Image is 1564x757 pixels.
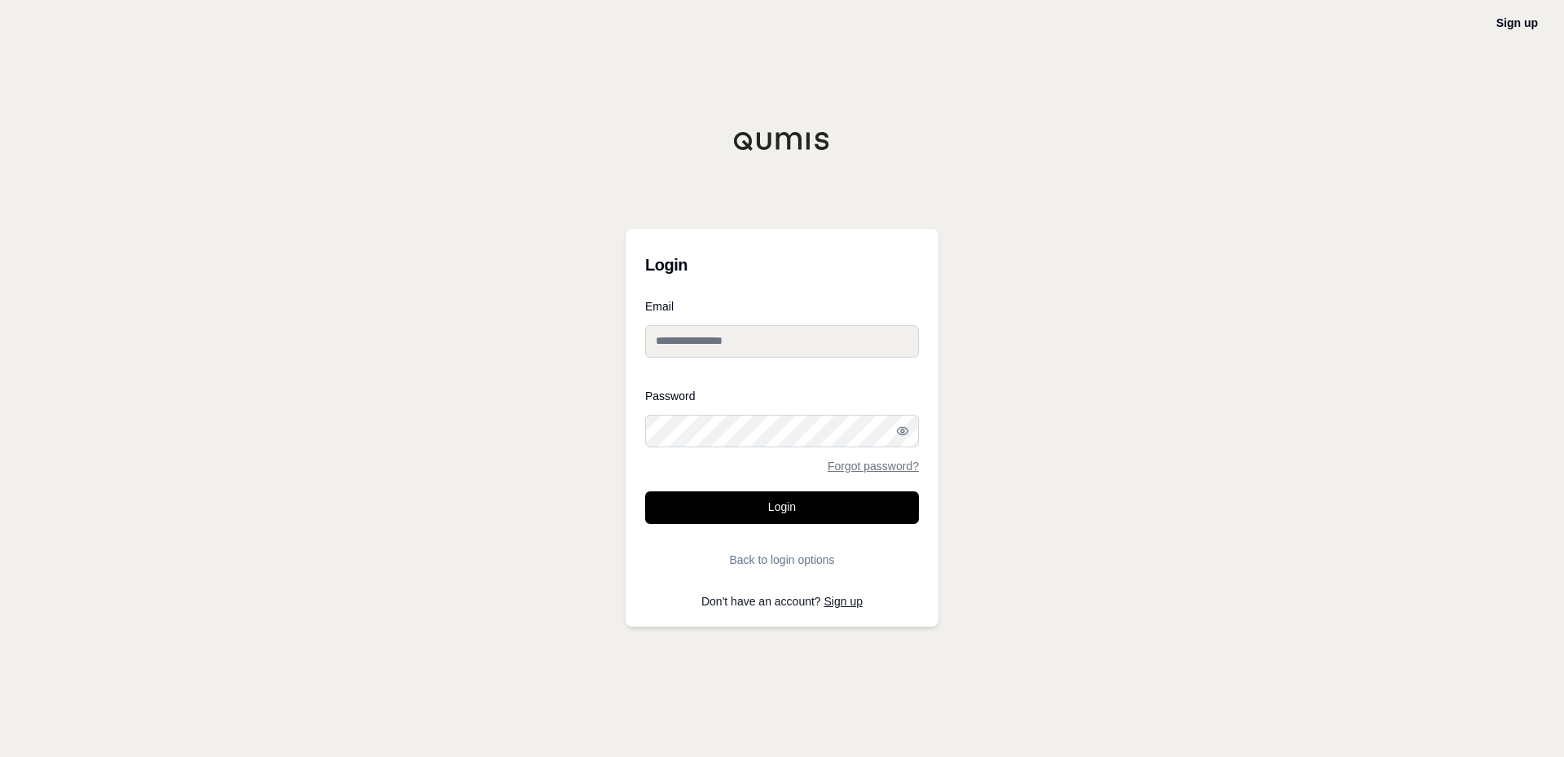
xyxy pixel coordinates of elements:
[824,595,863,608] a: Sign up
[1496,16,1538,29] a: Sign up
[645,390,919,402] label: Password
[645,249,919,281] h3: Login
[645,544,919,576] button: Back to login options
[645,596,919,607] p: Don't have an account?
[645,301,919,312] label: Email
[828,460,919,472] a: Forgot password?
[733,131,831,151] img: Qumis
[645,491,919,524] button: Login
